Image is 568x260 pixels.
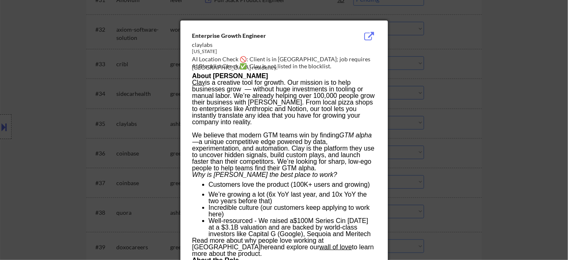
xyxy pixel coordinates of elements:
div: claylabs [192,41,335,49]
em: GTM alpha [339,132,372,139]
div: Enterprise Growth Engineer [192,32,335,40]
a: Clay [192,79,205,86]
p: Read more about why people love working at [GEOGRAPHIC_DATA] and explore our to learn more about ... [192,237,376,257]
div: [US_STATE] [192,48,335,55]
p: is a creative tool for growth. Our mission is to help businesses grow — without huge investments ... [192,79,376,172]
p: Customers love the product (100K+ users and growing) [209,181,376,191]
p: Well-resourced - We raised a in [DATE] at a $3.1B valuation and are backed by world-class investo... [209,218,376,237]
em: Why is [PERSON_NAME] the best place to work? [192,171,337,178]
strong: About [PERSON_NAME] [192,72,268,79]
div: AI Blocklist Check ✅: Clay is not listed in the blocklist. [192,62,379,70]
a: $100M Series C [293,217,341,224]
p: Incredible culture (our customers keep applying to work here) [209,204,376,218]
a: wall of love [319,244,352,251]
p: We’re growing a lot (6x YoY last year, and 10x YoY the two years before that) [209,191,376,204]
a: here [261,244,274,251]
